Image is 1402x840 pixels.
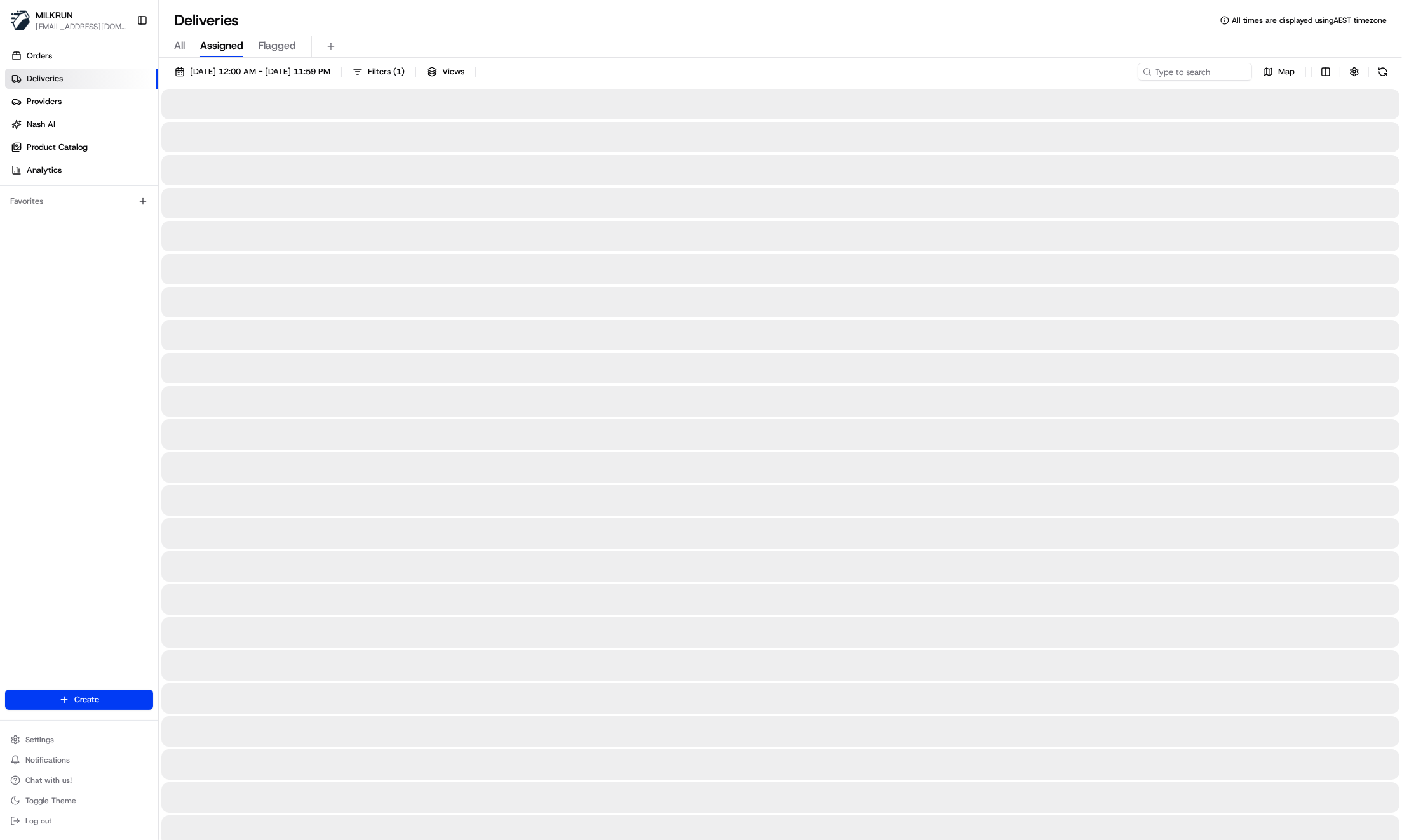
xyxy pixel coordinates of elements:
a: Analytics [5,160,158,180]
span: Filters [368,66,405,77]
h1: Deliveries [174,10,239,30]
button: Refresh [1374,63,1392,81]
span: Assigned [200,38,243,53]
span: Chat with us! [25,775,72,785]
a: Deliveries [5,69,158,89]
button: Chat with us! [5,771,153,789]
a: Nash AI [5,114,158,135]
a: Product Catalog [5,137,158,157]
button: Log out [5,812,153,830]
span: Providers [27,96,62,107]
span: All [174,38,185,53]
span: Views [442,66,464,77]
span: Map [1278,66,1295,77]
span: Nash AI [27,119,55,130]
span: Create [74,694,99,705]
span: Flagged [259,38,296,53]
button: [DATE] 12:00 AM - [DATE] 11:59 PM [169,63,336,81]
span: [DATE] 12:00 AM - [DATE] 11:59 PM [190,66,330,77]
span: Log out [25,816,51,826]
span: Orders [27,50,52,62]
button: Map [1257,63,1300,81]
input: Type to search [1138,63,1252,81]
span: Toggle Theme [25,796,76,806]
button: MILKRUN [36,9,73,22]
button: Notifications [5,751,153,769]
img: MILKRUN [10,10,30,30]
button: Toggle Theme [5,792,153,810]
span: Settings [25,735,54,745]
button: Create [5,690,153,710]
button: MILKRUNMILKRUN[EMAIL_ADDRESS][DOMAIN_NAME] [5,5,131,36]
button: Filters(1) [347,63,410,81]
span: All times are displayed using AEST timezone [1232,15,1387,25]
span: Deliveries [27,73,63,84]
button: [EMAIL_ADDRESS][DOMAIN_NAME] [36,22,126,32]
button: Settings [5,731,153,749]
a: Powered byPylon [90,69,154,79]
span: Notifications [25,755,70,765]
span: Analytics [27,164,62,176]
a: Orders [5,46,158,66]
span: ( 1 ) [393,66,405,77]
span: Pylon [126,70,154,79]
a: Providers [5,91,158,112]
div: Favorites [5,191,153,211]
button: Views [421,63,470,81]
span: Product Catalog [27,142,88,153]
